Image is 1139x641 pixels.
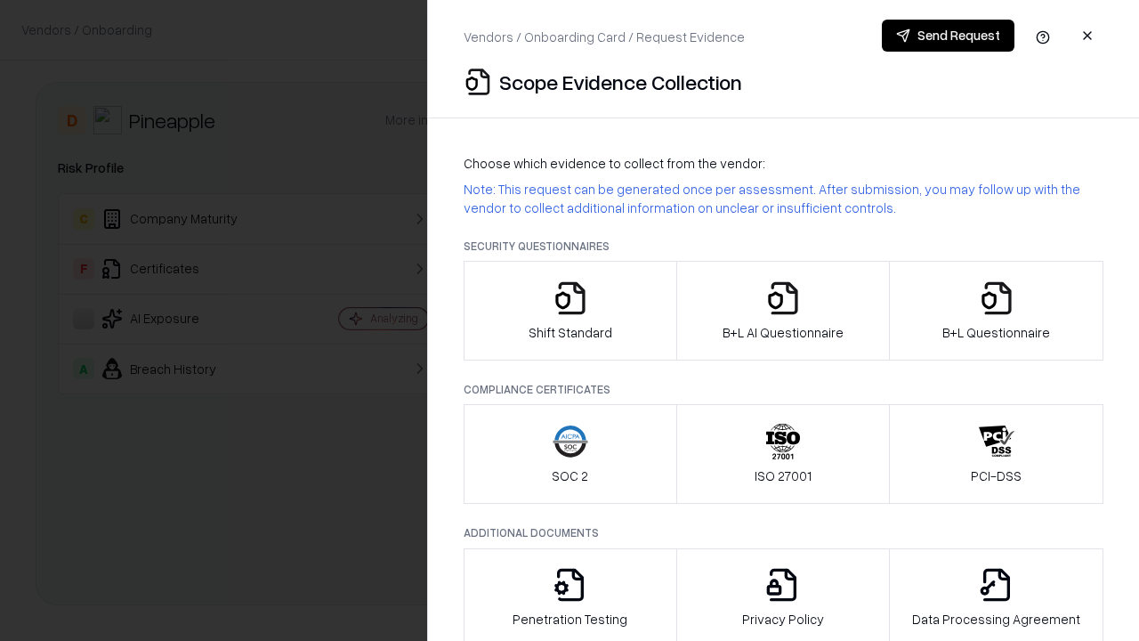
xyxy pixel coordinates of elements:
p: Privacy Policy [742,610,824,629]
p: PCI-DSS [971,467,1022,485]
p: Data Processing Agreement [912,610,1080,629]
button: B+L Questionnaire [889,261,1103,361]
p: Additional Documents [464,525,1103,540]
button: Send Request [882,20,1014,52]
p: Compliance Certificates [464,382,1103,397]
p: Security Questionnaires [464,239,1103,254]
p: SOC 2 [552,467,588,485]
p: Choose which evidence to collect from the vendor: [464,154,1103,173]
p: B+L Questionnaire [942,323,1050,342]
p: Penetration Testing [513,610,627,629]
button: PCI-DSS [889,404,1103,504]
p: Scope Evidence Collection [499,68,742,96]
p: Vendors / Onboarding Card / Request Evidence [464,28,745,46]
button: ISO 27001 [676,404,891,504]
button: SOC 2 [464,404,677,504]
p: B+L AI Questionnaire [723,323,844,342]
p: Note: This request can be generated once per assessment. After submission, you may follow up with... [464,180,1103,217]
button: Shift Standard [464,261,677,361]
p: Shift Standard [529,323,612,342]
button: B+L AI Questionnaire [676,261,891,361]
p: ISO 27001 [755,467,812,485]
